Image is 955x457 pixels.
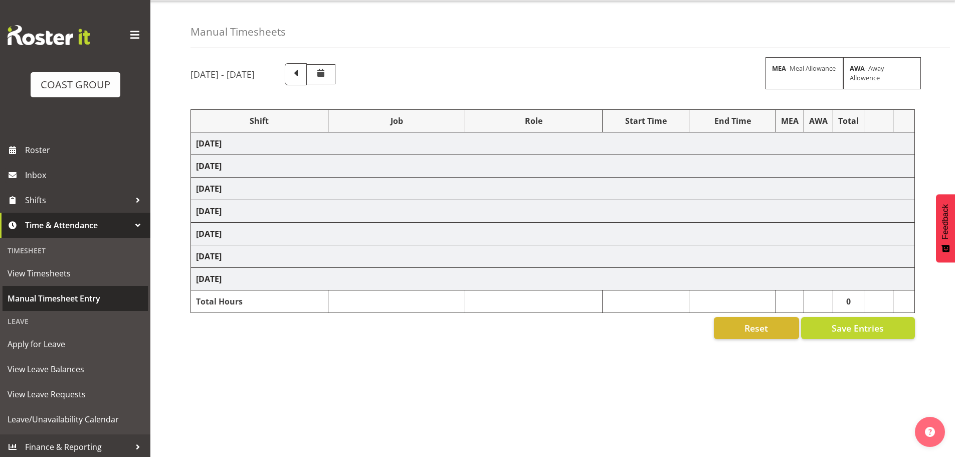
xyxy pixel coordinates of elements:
img: help-xxl-2.png [925,427,935,437]
td: [DATE] [191,178,915,200]
div: Total [838,115,859,127]
img: Rosterit website logo [8,25,90,45]
div: Role [470,115,597,127]
td: 0 [833,290,864,313]
h5: [DATE] - [DATE] [190,69,255,80]
button: Feedback - Show survey [936,194,955,262]
div: End Time [694,115,771,127]
button: Reset [714,317,799,339]
div: AWA [809,115,828,127]
span: Save Entries [832,322,884,335]
span: View Leave Requests [8,387,143,402]
button: Save Entries [801,317,915,339]
div: MEA [781,115,799,127]
div: Start Time [608,115,684,127]
a: View Leave Balances [3,357,148,382]
span: Feedback [941,204,950,239]
span: Inbox [25,168,145,183]
span: Time & Attendance [25,218,130,233]
td: Total Hours [191,290,328,313]
div: Timesheet [3,240,148,261]
div: - Meal Allowance [766,57,843,89]
a: View Timesheets [3,261,148,286]
a: Manual Timesheet Entry [3,286,148,311]
span: Finance & Reporting [25,439,130,454]
td: [DATE] [191,268,915,290]
span: View Leave Balances [8,362,143,377]
td: [DATE] [191,223,915,245]
td: [DATE] [191,155,915,178]
a: Apply for Leave [3,332,148,357]
span: View Timesheets [8,266,143,281]
div: COAST GROUP [41,77,110,92]
div: Job [333,115,460,127]
span: Leave/Unavailability Calendar [8,412,143,427]
span: Manual Timesheet Entry [8,291,143,306]
span: Shifts [25,193,130,208]
a: Leave/Unavailability Calendar [3,407,148,432]
td: [DATE] [191,132,915,155]
a: View Leave Requests [3,382,148,407]
span: Reset [744,322,768,335]
td: [DATE] [191,245,915,268]
td: [DATE] [191,200,915,223]
strong: MEA [772,64,786,73]
div: - Away Allowence [843,57,921,89]
h4: Manual Timesheets [190,26,286,38]
span: Apply for Leave [8,337,143,352]
div: Shift [196,115,323,127]
div: Leave [3,311,148,332]
strong: AWA [850,64,865,73]
span: Roster [25,142,145,158]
